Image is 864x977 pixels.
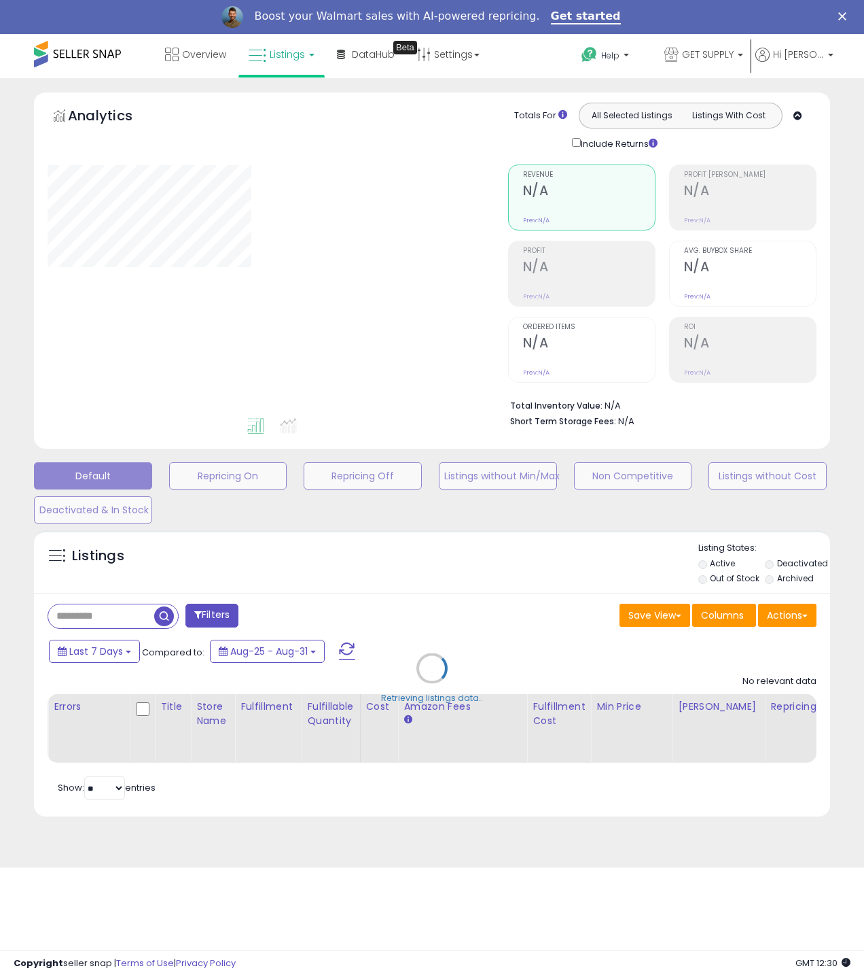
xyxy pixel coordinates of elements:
span: Avg. Buybox Share [684,247,816,255]
span: Profit [523,247,655,255]
small: Prev: N/A [684,292,710,301]
span: DataHub [352,48,395,61]
b: Short Term Storage Fees: [510,415,616,427]
div: Close [838,12,852,20]
div: Retrieving listings data.. [381,692,483,704]
button: Default [34,462,152,490]
a: GET SUPPLY [654,34,753,78]
span: ROI [684,324,816,331]
a: Overview [155,34,236,75]
small: Prev: N/A [523,292,550,301]
h2: N/A [523,183,655,201]
a: Hi [PERSON_NAME] [755,48,833,78]
span: Profit [PERSON_NAME] [684,171,816,179]
div: Boost your Walmart sales with AI-powered repricing. [254,10,539,23]
span: N/A [618,415,634,428]
span: Revenue [523,171,655,179]
span: Ordered Items [523,324,655,331]
button: Listings without Cost [708,462,827,490]
button: Repricing On [169,462,287,490]
button: Deactivated & In Stock [34,496,152,524]
a: Help [571,36,652,78]
span: Help [601,50,619,61]
a: Listings [238,34,325,75]
small: Prev: N/A [523,368,550,377]
small: Prev: N/A [523,216,550,224]
h2: N/A [523,335,655,354]
li: N/A [510,396,806,413]
h2: N/A [523,259,655,277]
h2: N/A [684,259,816,277]
a: Get started [551,10,621,24]
span: Overview [182,48,226,61]
div: Include Returns [562,135,674,151]
a: Settings [407,34,490,75]
img: Profile image for Adrian [221,6,243,28]
h2: N/A [684,335,816,354]
span: Hi [PERSON_NAME] [773,48,824,61]
button: All Selected Listings [583,107,681,124]
i: Get Help [581,46,598,63]
h5: Analytics [68,106,159,128]
span: Listings [270,48,305,61]
small: Prev: N/A [684,368,710,377]
b: Total Inventory Value: [510,400,602,411]
button: Repricing Off [304,462,422,490]
button: Listings without Min/Max [439,462,557,490]
span: GET SUPPLY [682,48,734,61]
small: Prev: N/A [684,216,710,224]
h2: N/A [684,183,816,201]
div: Totals For [514,109,567,122]
a: DataHub [327,34,405,75]
div: Tooltip anchor [393,41,417,54]
button: Listings With Cost [680,107,778,124]
button: Non Competitive [574,462,692,490]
